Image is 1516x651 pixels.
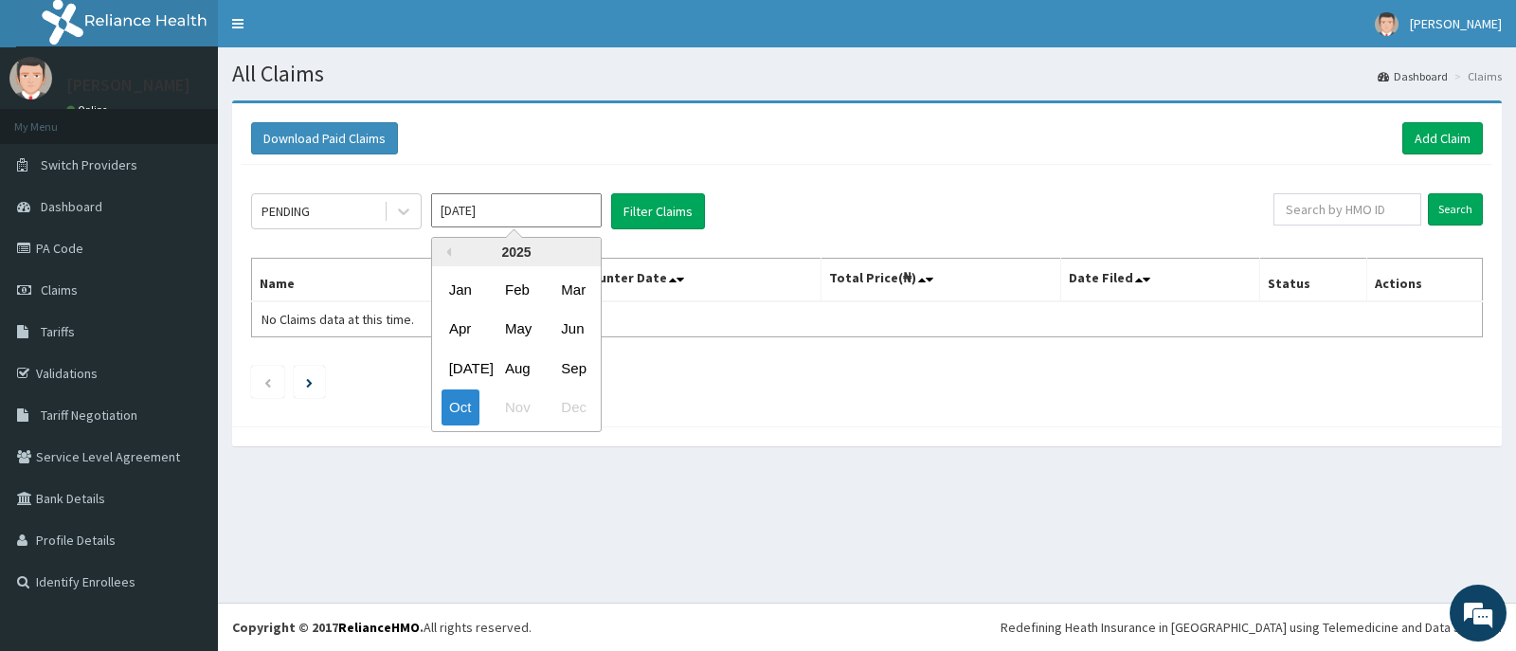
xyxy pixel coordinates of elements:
[442,272,479,307] div: Choose January 2025
[262,202,310,221] div: PENDING
[442,312,479,347] div: Choose April 2025
[41,198,102,215] span: Dashboard
[1061,259,1260,302] th: Date Filed
[821,259,1060,302] th: Total Price(₦)
[41,407,137,424] span: Tariff Negotiation
[431,193,602,227] input: Select Month and Year
[553,272,591,307] div: Choose March 2025
[41,281,78,298] span: Claims
[41,156,137,173] span: Switch Providers
[41,323,75,340] span: Tariffs
[66,103,112,117] a: Online
[442,247,451,257] button: Previous Year
[338,619,420,636] a: RelianceHMO
[1273,193,1422,226] input: Search by HMO ID
[9,57,52,99] img: User Image
[611,193,705,229] button: Filter Claims
[1001,618,1502,637] div: Redefining Heath Insurance in [GEOGRAPHIC_DATA] using Telemedicine and Data Science!
[1428,193,1483,226] input: Search
[66,77,190,94] p: [PERSON_NAME]
[1378,68,1448,84] a: Dashboard
[497,312,535,347] div: Choose May 2025
[432,270,601,427] div: month 2025-10
[232,619,424,636] strong: Copyright © 2017 .
[1375,12,1399,36] img: User Image
[553,312,591,347] div: Choose June 2025
[218,603,1516,651] footer: All rights reserved.
[306,373,313,390] a: Next page
[263,373,272,390] a: Previous page
[553,351,591,386] div: Choose September 2025
[232,62,1502,86] h1: All Claims
[1450,68,1502,84] li: Claims
[442,351,479,386] div: Choose July 2025
[252,259,562,302] th: Name
[1402,122,1483,154] a: Add Claim
[1366,259,1482,302] th: Actions
[497,351,535,386] div: Choose August 2025
[432,238,601,266] div: 2025
[262,311,414,328] span: No Claims data at this time.
[1410,15,1502,32] span: [PERSON_NAME]
[442,390,479,425] div: Choose October 2025
[251,122,398,154] button: Download Paid Claims
[1259,259,1366,302] th: Status
[497,272,535,307] div: Choose February 2025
